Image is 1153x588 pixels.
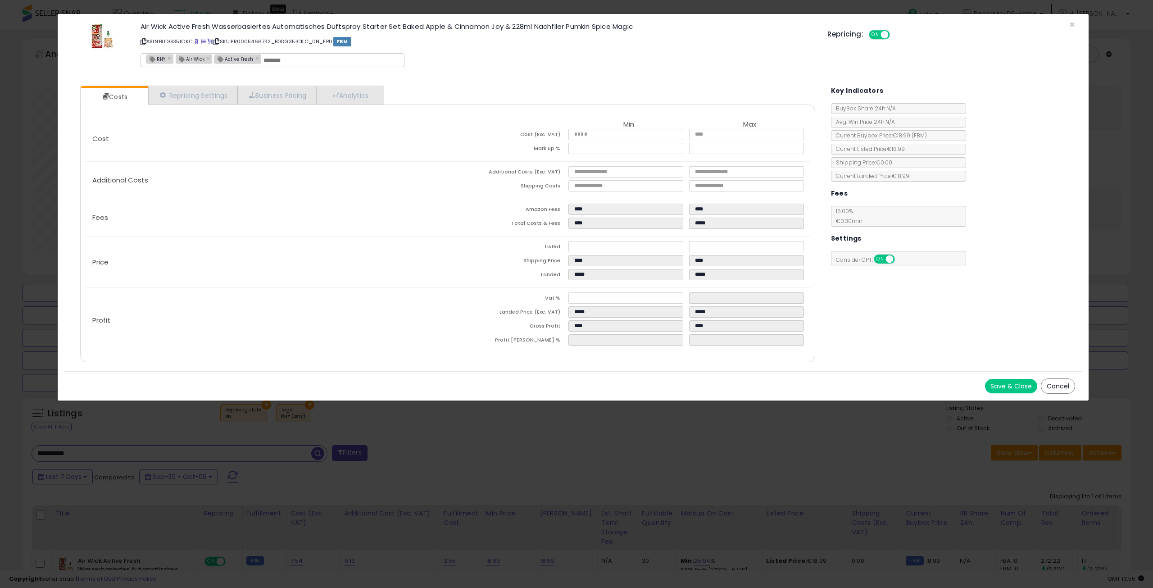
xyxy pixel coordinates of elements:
[893,132,927,139] span: €18.99
[1069,18,1075,31] span: ×
[912,132,927,139] span: ( FBM )
[85,135,448,142] p: Cost
[875,255,886,263] span: ON
[448,334,568,348] td: Profit [PERSON_NAME] %
[81,88,147,106] a: Costs
[889,31,903,39] span: OFF
[147,55,165,63] span: RHY
[85,214,448,221] p: Fees
[207,54,212,62] a: ×
[448,143,568,157] td: Mark up %
[985,379,1037,393] button: Save & Close
[831,217,862,225] span: €0.30 min
[831,233,862,244] h5: Settings
[689,121,810,129] th: Max
[207,38,212,45] a: Your listing only
[831,188,848,199] h5: Fees
[255,54,261,62] a: ×
[568,121,689,129] th: Min
[89,23,116,50] img: 51Mvjpbf-iL._SL60_.jpg
[448,218,568,232] td: Total Costs & Fees
[141,34,814,49] p: ASIN: B0DG351CKC | SKU: PR0005466732_B0DG351CKC_0N_FPD
[148,86,237,105] a: Repricing Settings
[168,54,173,62] a: ×
[85,317,448,324] p: Profit
[448,129,568,143] td: Cost (Exc. VAT)
[448,255,568,269] td: Shipping Price
[85,177,448,184] p: Additional Costs
[448,180,568,194] td: Shipping Costs
[448,241,568,255] td: Listed
[333,37,351,46] span: FBM
[215,55,253,63] span: Active Fresh
[448,166,568,180] td: Additional Costs (Exc. VAT)
[448,320,568,334] td: Gross Profit
[448,292,568,306] td: Vat %
[201,38,206,45] a: All offer listings
[141,23,814,30] h3: Air Wick Active Fresh Wasserbasiertes Automatisches Duftspray Starter Set Baked Apple & Cinnamon ...
[831,256,907,264] span: Consider CPT:
[448,204,568,218] td: Amazon Fees
[831,145,905,153] span: Current Listed Price: €18.99
[237,86,316,105] a: Business Pricing
[1041,378,1075,394] button: Cancel
[827,31,863,38] h5: Repricing:
[893,255,908,263] span: OFF
[316,86,383,105] a: Analytics
[831,105,896,112] span: BuyBox Share 24h: N/A
[831,132,927,139] span: Current Buybox Price:
[194,38,199,45] a: BuyBox page
[448,306,568,320] td: Landed Price (Exc. VAT)
[831,172,909,180] span: Current Landed Price: €18.99
[831,207,862,225] span: 15.00 %
[448,269,568,283] td: Landed
[176,55,204,63] span: Air Wick
[831,159,892,166] span: Shipping Price: €0.00
[831,118,895,126] span: Avg. Win Price 24h: N/A
[870,31,881,39] span: ON
[831,85,884,96] h5: Key Indicators
[85,259,448,266] p: Price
